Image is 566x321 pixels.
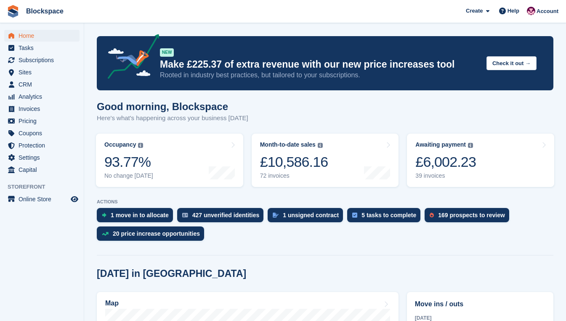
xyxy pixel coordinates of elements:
[430,213,434,218] img: prospect-51fa495bee0391a8d652442698ab0144808aea92771e9ea1ae160a38d050c398.svg
[4,103,80,115] a: menu
[4,30,80,42] a: menu
[19,91,69,103] span: Analytics
[4,152,80,163] a: menu
[177,208,268,226] a: 427 unverified identities
[19,139,69,151] span: Protection
[466,7,483,15] span: Create
[19,30,69,42] span: Home
[104,141,136,148] div: Occupancy
[260,153,328,171] div: £10,586.16
[19,54,69,66] span: Subscriptions
[260,172,328,179] div: 72 invoices
[102,232,109,236] img: price_increase_opportunities-93ffe204e8149a01c8c9dc8f82e8f89637d9d84a8eef4429ea346261dce0b2c0.svg
[102,213,106,218] img: move_ins_to_allocate_icon-fdf77a2bb77ea45bf5b3d319d69a93e2d87916cf1d5bf7949dd705db3b84f3ca.svg
[425,208,513,226] a: 169 prospects to review
[96,134,243,187] a: Occupancy 93.77% No change [DATE]
[19,164,69,176] span: Capital
[160,58,480,71] p: Make £225.37 of extra revenue with our new price increases tool
[138,143,143,148] img: icon-info-grey-7440780725fd019a000dd9b08b2336e03edf1995a4989e88bcd33f0948082b44.svg
[104,153,153,171] div: 93.77%
[97,113,248,123] p: Here's what's happening across your business [DATE]
[105,300,119,307] h2: Map
[4,54,80,66] a: menu
[104,172,153,179] div: No change [DATE]
[23,4,67,18] a: Blockspace
[97,199,553,205] p: ACTIONS
[19,103,69,115] span: Invoices
[438,212,505,218] div: 169 prospects to review
[415,299,545,309] h2: Move ins / outs
[415,172,476,179] div: 39 invoices
[111,212,169,218] div: 1 move in to allocate
[527,7,535,15] img: Blockspace
[4,115,80,127] a: menu
[283,212,339,218] div: 1 unsigned contract
[347,208,425,226] a: 5 tasks to complete
[508,7,519,15] span: Help
[352,213,357,218] img: task-75834270c22a3079a89374b754ae025e5fb1db73e45f91037f5363f120a921f8.svg
[415,141,466,148] div: Awaiting payment
[4,139,80,151] a: menu
[192,212,260,218] div: 427 unverified identities
[113,230,200,237] div: 20 price increase opportunities
[273,213,279,218] img: contract_signature_icon-13c848040528278c33f63329250d36e43548de30e8caae1d1a13099fd9432cc5.svg
[97,208,177,226] a: 1 move in to allocate
[4,79,80,90] a: menu
[19,79,69,90] span: CRM
[4,164,80,176] a: menu
[252,134,399,187] a: Month-to-date sales £10,586.16 72 invoices
[19,152,69,163] span: Settings
[415,153,476,171] div: £6,002.23
[8,183,84,191] span: Storefront
[19,66,69,78] span: Sites
[160,48,174,57] div: NEW
[4,66,80,78] a: menu
[97,226,208,245] a: 20 price increase opportunities
[4,193,80,205] a: menu
[19,193,69,205] span: Online Store
[97,268,246,279] h2: [DATE] in [GEOGRAPHIC_DATA]
[69,194,80,204] a: Preview store
[182,213,188,218] img: verify_identity-adf6edd0f0f0b5bbfe63781bf79b02c33cf7c696d77639b501bdc392416b5a36.svg
[7,5,19,18] img: stora-icon-8386f47178a22dfd0bd8f6a31ec36ba5ce8667c1dd55bd0f319d3a0aa187defe.svg
[4,42,80,54] a: menu
[537,7,558,16] span: Account
[19,42,69,54] span: Tasks
[318,143,323,148] img: icon-info-grey-7440780725fd019a000dd9b08b2336e03edf1995a4989e88bcd33f0948082b44.svg
[468,143,473,148] img: icon-info-grey-7440780725fd019a000dd9b08b2336e03edf1995a4989e88bcd33f0948082b44.svg
[101,34,159,82] img: price-adjustments-announcement-icon-8257ccfd72463d97f412b2fc003d46551f7dbcb40ab6d574587a9cd5c0d94...
[19,127,69,139] span: Coupons
[407,134,554,187] a: Awaiting payment £6,002.23 39 invoices
[486,56,537,70] button: Check it out →
[260,141,316,148] div: Month-to-date sales
[160,71,480,80] p: Rooted in industry best practices, but tailored to your subscriptions.
[19,115,69,127] span: Pricing
[268,208,347,226] a: 1 unsigned contract
[361,212,416,218] div: 5 tasks to complete
[97,101,248,112] h1: Good morning, Blockspace
[4,127,80,139] a: menu
[4,91,80,103] a: menu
